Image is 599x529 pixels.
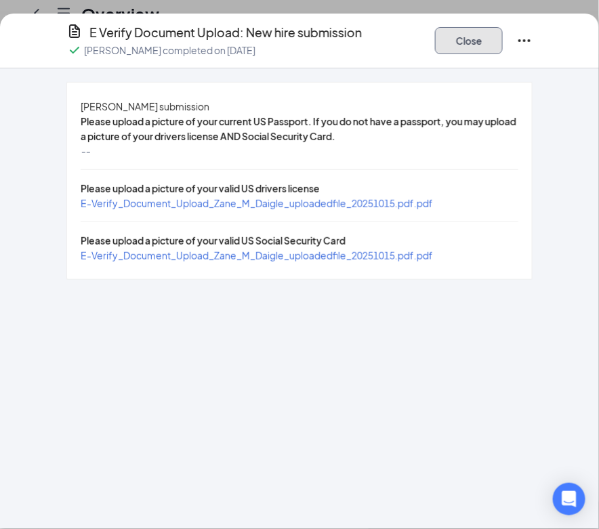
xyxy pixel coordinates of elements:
span: Please upload a picture of your valid US drivers license [81,182,320,194]
p: [PERSON_NAME] completed on [DATE] [84,43,255,57]
h4: E Verify Document Upload: New hire submission [89,23,362,42]
button: Close [435,27,503,54]
a: E-Verify_Document_Upload_Zane_M_Daigle_uploadedfile_20251015.pdf.pdf [81,197,433,209]
div: Open Intercom Messenger [553,483,585,515]
svg: Checkmark [66,42,83,58]
span: Please upload a picture of your current US Passport. If you do not have a passport, you may uploa... [81,115,516,142]
span: [PERSON_NAME] submission [81,100,209,112]
svg: CustomFormIcon [66,23,83,39]
a: E-Verify_Document_Upload_Zane_M_Daigle_uploadedfile_20251015.pdf.pdf [81,249,433,261]
span: Please upload a picture of your valid US Social Security Card [81,234,346,247]
svg: Ellipses [516,33,533,49]
span: -- [81,145,90,157]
